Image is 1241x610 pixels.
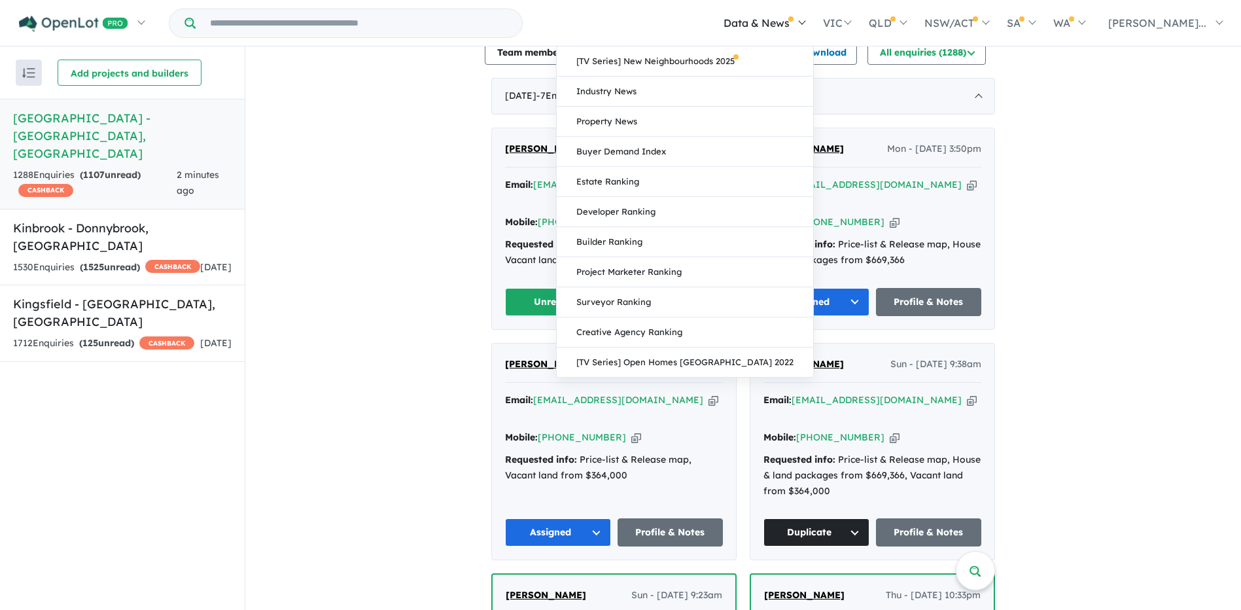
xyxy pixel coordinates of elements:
[200,261,232,273] span: [DATE]
[536,90,634,101] span: - 7 Enquir ies
[505,394,533,406] strong: Email:
[82,337,98,349] span: 125
[557,107,813,137] a: Property News
[505,141,586,157] a: [PERSON_NAME]
[505,288,611,316] button: Unread
[967,393,977,407] button: Copy
[80,169,141,181] strong: ( unread)
[79,337,134,349] strong: ( unread)
[708,393,718,407] button: Copy
[631,588,722,603] span: Sun - [DATE] 9:23am
[557,348,813,377] a: [TV Series] Open Homes [GEOGRAPHIC_DATA] 2022
[139,336,194,350] span: CASHBACK
[83,261,104,273] span: 1525
[631,431,641,444] button: Copy
[13,109,232,162] h5: [GEOGRAPHIC_DATA] - [GEOGRAPHIC_DATA] , [GEOGRAPHIC_DATA]
[505,454,577,465] strong: Requested info:
[177,169,219,196] span: 2 minutes ago
[505,238,577,250] strong: Requested info:
[890,431,900,444] button: Copy
[505,237,723,268] div: Price-list & Release map, Vacant land from $364,000
[19,16,128,32] img: Openlot PRO Logo White
[763,394,792,406] strong: Email:
[485,39,633,65] button: Team member settings (11)
[557,197,813,227] a: Developer Ranking
[505,358,586,370] span: [PERSON_NAME]
[1108,16,1206,29] span: [PERSON_NAME]...
[792,179,962,190] a: [EMAIL_ADDRESS][DOMAIN_NAME]
[58,60,201,86] button: Add projects and builders
[22,68,35,78] img: sort.svg
[505,452,723,484] div: Price-list & Release map, Vacant land from $364,000
[145,260,200,273] span: CASHBACK
[886,588,981,603] span: Thu - [DATE] 10:33pm
[557,317,813,348] a: Creative Agency Ranking
[557,46,813,77] a: [TV Series] New Neighbourhoods 2025
[792,394,962,406] a: [EMAIL_ADDRESS][DOMAIN_NAME]
[505,179,533,190] strong: Email:
[876,518,982,547] a: Profile & Notes
[796,431,884,443] a: [PHONE_NUMBER]
[867,39,986,65] button: All enquiries (1288)
[198,9,519,37] input: Try estate name, suburb, builder or developer
[557,257,813,287] a: Project Marketer Ranking
[557,167,813,197] a: Estate Ranking
[967,178,977,192] button: Copy
[557,227,813,257] a: Builder Ranking
[890,215,900,229] button: Copy
[533,394,703,406] a: [EMAIL_ADDRESS][DOMAIN_NAME]
[491,78,995,115] div: [DATE]
[18,184,73,197] span: CASHBACK
[505,143,586,154] span: [PERSON_NAME]
[533,179,703,190] a: [EMAIL_ADDRESS][DOMAIN_NAME]
[557,137,813,167] a: Buyer Demand Index
[763,431,796,443] strong: Mobile:
[763,454,835,465] strong: Requested info:
[505,431,538,443] strong: Mobile:
[557,77,813,107] a: Industry News
[763,452,981,499] div: Price-list & Release map, House & land packages from $669,366, Vacant land from $364,000
[80,261,140,273] strong: ( unread)
[13,336,194,351] div: 1712 Enquir ies
[538,216,626,228] a: [PHONE_NUMBER]
[200,337,232,349] span: [DATE]
[13,295,232,331] h5: Kingsfield - [GEOGRAPHIC_DATA] , [GEOGRAPHIC_DATA]
[764,588,845,603] a: [PERSON_NAME]
[505,216,538,228] strong: Mobile:
[763,288,869,316] button: Assigned
[538,431,626,443] a: [PHONE_NUMBER]
[13,168,177,199] div: 1288 Enquir ies
[763,518,869,547] button: Duplicate
[796,216,884,228] a: [PHONE_NUMBER]
[83,169,105,181] span: 1107
[876,288,982,316] a: Profile & Notes
[506,588,586,603] a: [PERSON_NAME]
[890,357,981,372] span: Sun - [DATE] 9:38am
[506,589,586,601] span: [PERSON_NAME]
[505,518,611,547] button: Assigned
[618,518,724,547] a: Profile & Notes
[13,219,232,255] h5: Kinbrook - Donnybrook , [GEOGRAPHIC_DATA]
[13,260,200,276] div: 1530 Enquir ies
[887,141,981,157] span: Mon - [DATE] 3:50pm
[763,237,981,268] div: Price-list & Release map, House & land packages from $669,366
[505,357,586,372] a: [PERSON_NAME]
[557,287,813,317] a: Surveyor Ranking
[764,589,845,601] span: [PERSON_NAME]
